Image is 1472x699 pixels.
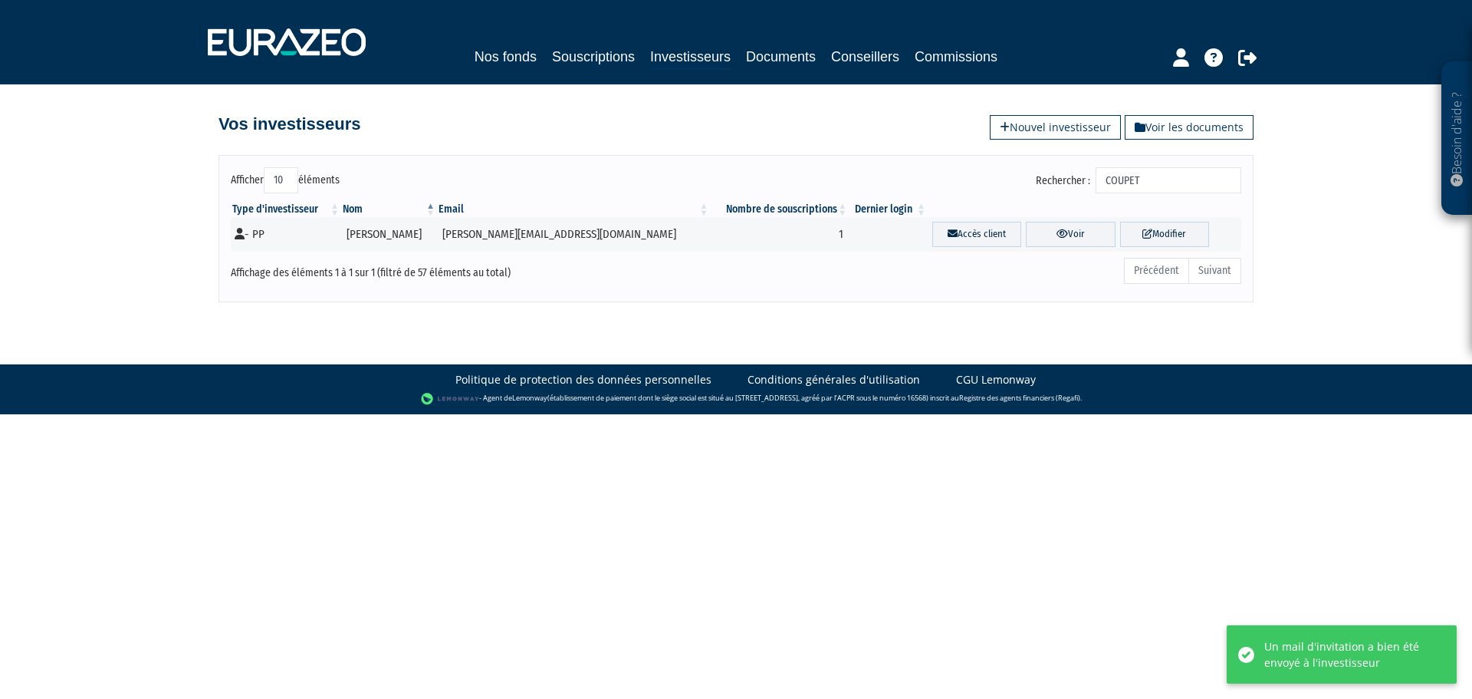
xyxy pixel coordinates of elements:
a: Investisseurs [650,46,731,70]
th: Dernier login : activer pour trier la colonne par ordre croissant [849,202,928,217]
a: Nos fonds [475,46,537,68]
th: Email : activer pour trier la colonne par ordre croissant [437,202,710,217]
a: Lemonway [512,393,547,403]
a: Nouvel investisseur [990,115,1121,140]
p: Besoin d'aide ? [1448,70,1466,208]
th: Type d'investisseur : activer pour trier la colonne par ordre croissant [231,202,341,217]
th: Nom : activer pour trier la colonne par ordre d&eacute;croissant [341,202,437,217]
th: &nbsp; [928,202,1241,217]
a: Conditions générales d'utilisation [747,372,920,387]
input: Rechercher : [1096,167,1241,193]
a: Politique de protection des données personnelles [455,372,711,387]
a: Voir [1026,222,1115,247]
label: Afficher éléments [231,167,340,193]
a: Voir les documents [1125,115,1253,140]
div: Un mail d'invitation a bien été envoyé à l'investisseur [1264,638,1434,671]
label: Rechercher : [1036,167,1241,193]
a: CGU Lemonway [956,372,1036,387]
a: Souscriptions [552,46,635,68]
select: Afficheréléments [264,167,298,193]
td: [PERSON_NAME][EMAIL_ADDRESS][DOMAIN_NAME] [437,217,710,252]
a: Accès client [932,222,1021,247]
h4: Vos investisseurs [219,115,360,134]
img: logo-lemonway.png [421,391,480,407]
a: Conseillers [831,46,899,68]
img: 1732889491-logotype_eurazeo_blanc_rvb.png [208,28,366,56]
a: Commissions [915,46,997,68]
a: Modifier [1120,222,1209,247]
a: Documents [746,46,816,68]
td: - PP [231,217,341,252]
div: Affichage des éléments 1 à 1 sur 1 (filtré de 57 éléments au total) [231,256,639,281]
a: Registre des agents financiers (Regafi) [959,393,1080,403]
div: - Agent de (établissement de paiement dont le siège social est situé au [STREET_ADDRESS], agréé p... [15,391,1457,407]
td: 1 [710,217,849,252]
th: Nombre de souscriptions : activer pour trier la colonne par ordre croissant [710,202,849,217]
td: [PERSON_NAME] [341,217,437,252]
